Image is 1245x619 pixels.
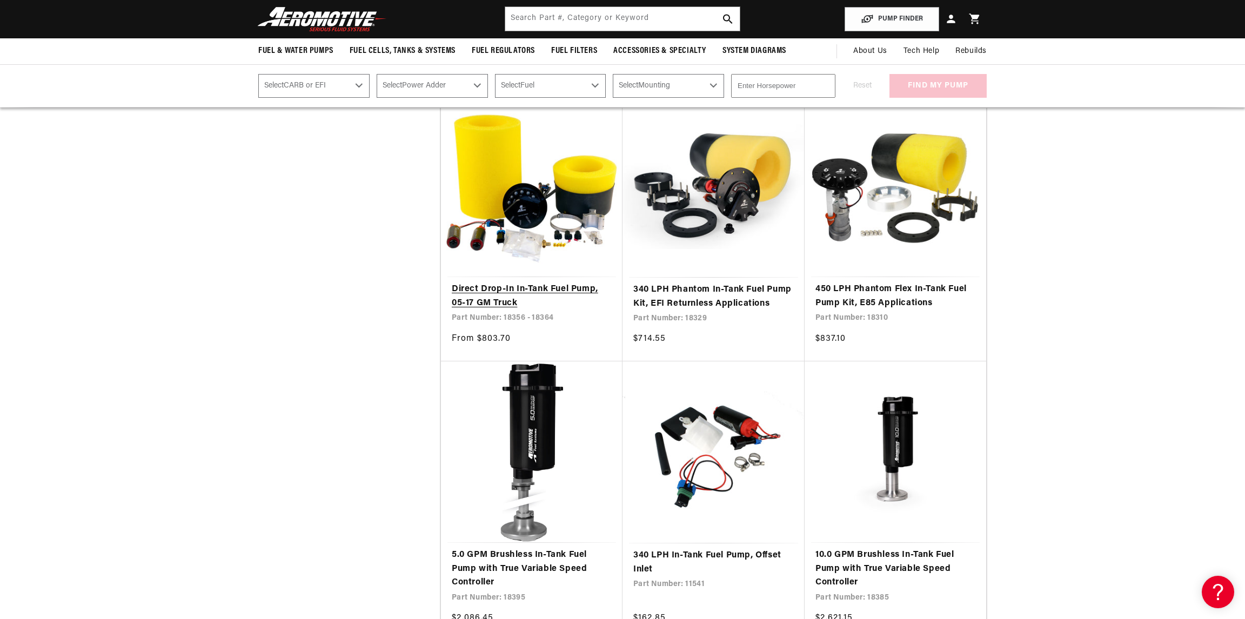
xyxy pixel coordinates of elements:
a: 450 LPH Phantom Flex In-Tank Fuel Pump Kit, E85 Applications [815,282,975,310]
summary: Fuel & Water Pumps [250,38,342,64]
summary: Fuel Filters [543,38,605,64]
select: Fuel [495,74,606,98]
span: System Diagrams [722,45,786,57]
button: PUMP FINDER [845,7,939,31]
span: Rebuilds [955,45,987,57]
a: 340 LPH In-Tank Fuel Pump, Offset Inlet [633,549,794,576]
select: CARB or EFI [258,74,370,98]
button: search button [716,7,740,31]
span: Fuel Filters [551,45,597,57]
input: Search by Part Number, Category or Keyword [505,7,740,31]
a: About Us [845,38,895,64]
summary: Fuel Cells, Tanks & Systems [342,38,464,64]
summary: Tech Help [895,38,947,64]
img: Aeromotive [255,6,390,32]
span: Accessories & Specialty [613,45,706,57]
a: 10.0 GPM Brushless In-Tank Fuel Pump with True Variable Speed Controller [815,548,975,590]
input: Enter Horsepower [731,74,835,98]
summary: Fuel Regulators [464,38,543,64]
summary: Rebuilds [947,38,995,64]
span: Tech Help [903,45,939,57]
a: Direct Drop-In In-Tank Fuel Pump, 05-17 GM Truck [452,282,612,310]
span: Fuel & Water Pumps [258,45,333,57]
a: 5.0 GPM Brushless In-Tank Fuel Pump with True Variable Speed Controller [452,548,612,590]
a: 340 LPH Phantom In-Tank Fuel Pump Kit, EFI Returnless Applications [633,283,794,311]
summary: System Diagrams [714,38,794,64]
summary: Accessories & Specialty [605,38,714,64]
select: Power Adder [377,74,488,98]
span: Fuel Cells, Tanks & Systems [350,45,456,57]
select: Mounting [613,74,724,98]
span: Fuel Regulators [472,45,535,57]
span: About Us [853,47,887,55]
